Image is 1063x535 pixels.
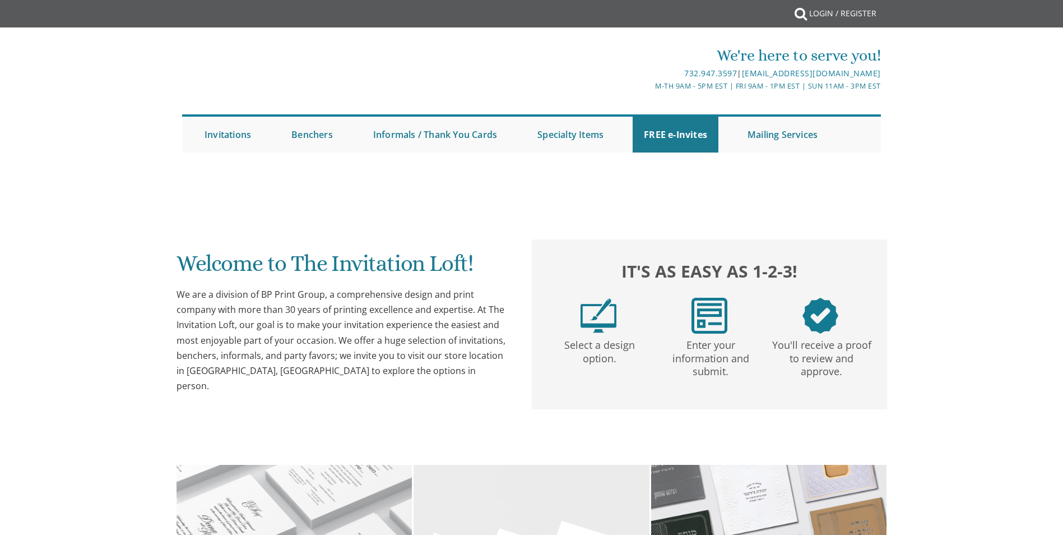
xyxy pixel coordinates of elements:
h2: It's as easy as 1-2-3! [543,259,876,284]
div: M-Th 9am - 5pm EST | Fri 9am - 1pm EST | Sun 11am - 3pm EST [416,80,881,92]
a: FREE e-Invites [633,117,718,153]
a: Informals / Thank You Cards [362,117,508,153]
img: step2.png [691,298,727,334]
img: step1.png [581,298,616,334]
div: We're here to serve you! [416,44,881,67]
p: You'll receive a proof to review and approve. [768,334,875,379]
a: Benchers [280,117,344,153]
div: We are a division of BP Print Group, a comprehensive design and print company with more than 30 y... [177,287,509,394]
p: Enter your information and submit. [657,334,764,379]
a: 732.947.3597 [684,68,737,79]
div: | [416,67,881,80]
a: Invitations [193,117,262,153]
a: [EMAIL_ADDRESS][DOMAIN_NAME] [742,68,881,79]
a: Mailing Services [736,117,829,153]
img: step3.png [802,298,838,334]
a: Specialty Items [526,117,615,153]
p: Select a design option. [546,334,653,366]
h1: Welcome to The Invitation Loft! [177,251,509,284]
